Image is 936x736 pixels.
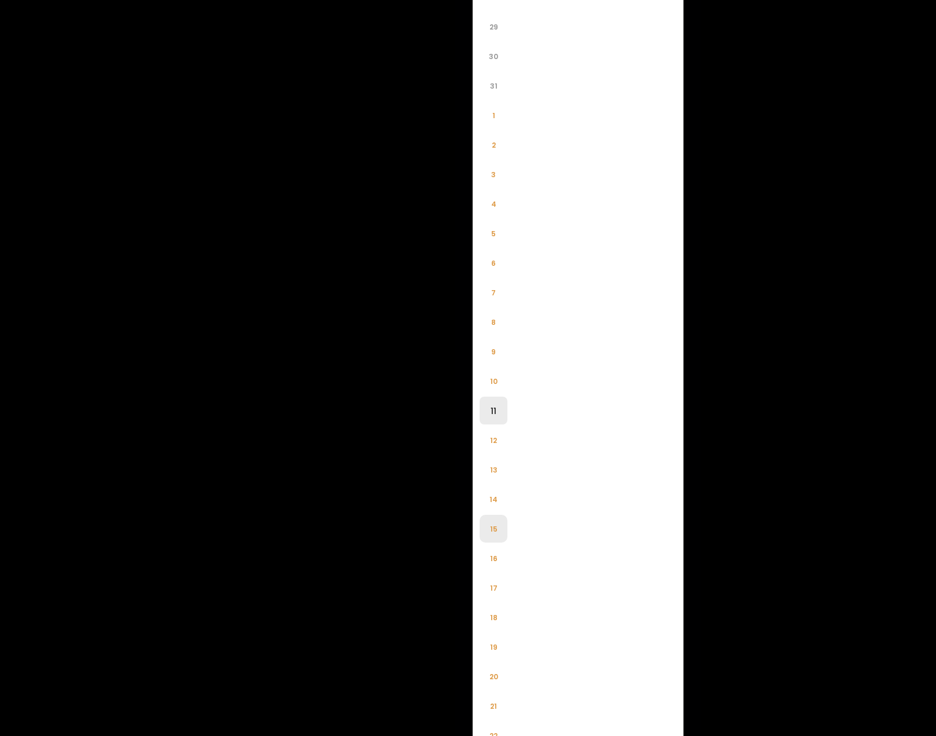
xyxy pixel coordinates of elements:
[480,485,507,513] li: 14
[480,308,507,336] li: 8
[480,515,507,543] li: 15
[480,160,507,188] li: 3
[480,603,507,631] li: 18
[480,131,507,159] li: 2
[480,219,507,247] li: 5
[480,190,507,218] li: 4
[480,633,507,661] li: 19
[480,338,507,365] li: 9
[480,662,507,690] li: 20
[480,397,507,424] li: 11
[480,426,507,454] li: 12
[480,692,507,720] li: 21
[480,72,507,100] li: 31
[480,574,507,602] li: 17
[480,367,507,395] li: 10
[480,249,507,277] li: 6
[480,13,507,41] li: 29
[480,279,507,306] li: 7
[480,101,507,129] li: 1
[480,42,507,70] li: 30
[480,456,507,484] li: 13
[480,544,507,572] li: 16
